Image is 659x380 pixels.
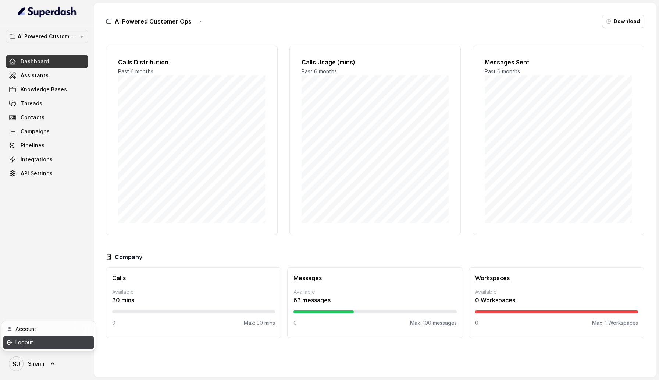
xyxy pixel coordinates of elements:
text: SJ [13,360,20,368]
div: Sherin [1,321,96,351]
span: Sherin [28,360,44,367]
div: Logout [15,338,78,347]
a: Sherin [6,353,88,374]
div: Account [15,325,78,334]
